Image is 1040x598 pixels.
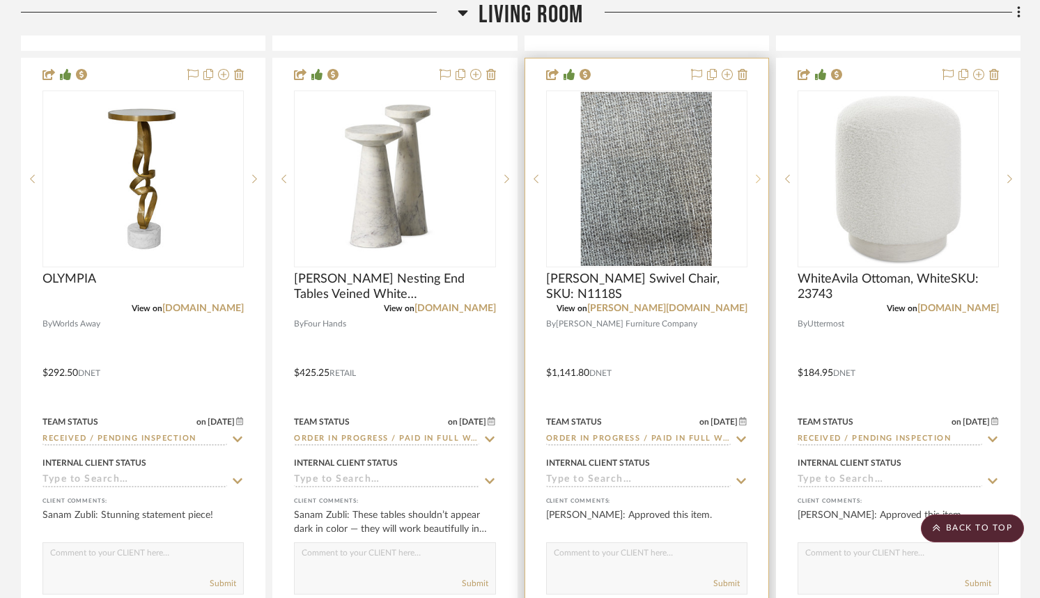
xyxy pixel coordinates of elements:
[798,457,901,469] div: Internal Client Status
[304,317,346,331] span: Four Hands
[42,457,146,469] div: Internal Client Status
[587,304,747,313] a: [PERSON_NAME][DOMAIN_NAME]
[709,417,739,427] span: [DATE]
[798,508,999,536] div: [PERSON_NAME]: Approved this item.
[798,416,853,428] div: Team Status
[547,91,747,267] div: 4
[965,577,991,590] button: Submit
[162,304,244,313] a: [DOMAIN_NAME]
[546,416,602,428] div: Team Status
[807,317,844,331] span: Uttermost
[921,514,1024,542] scroll-to-top-button: BACK TO TOP
[210,577,236,590] button: Submit
[546,508,747,536] div: [PERSON_NAME]: Approved this item.
[294,508,495,536] div: Sanam Zubli: These tables shouldn’t appear dark in color — they will work beautifully in the spac...
[384,304,414,313] span: View on
[462,577,488,590] button: Submit
[42,433,227,446] input: Type to Search…
[294,457,398,469] div: Internal Client Status
[887,304,917,313] span: View on
[42,416,98,428] div: Team Status
[448,418,458,426] span: on
[294,474,479,487] input: Type to Search…
[294,416,350,428] div: Team Status
[42,272,96,287] span: OLYMPIA
[42,317,52,331] span: By
[961,417,991,427] span: [DATE]
[952,418,961,426] span: on
[294,272,495,302] span: [PERSON_NAME] Nesting End Tables Veined White Marble • 246642-001
[196,418,206,426] span: on
[798,433,982,446] input: Type to Search…
[546,433,731,446] input: Type to Search…
[798,317,807,331] span: By
[294,433,479,446] input: Type to Search…
[798,272,999,302] span: WhiteAvila Ottoman, WhiteSKU: 23743
[414,304,496,313] a: [DOMAIN_NAME]
[546,474,731,487] input: Type to Search…
[546,317,556,331] span: By
[798,91,998,267] div: 0
[294,317,304,331] span: By
[206,417,236,427] span: [DATE]
[546,272,747,302] span: [PERSON_NAME] Swivel Chair, SKU: N1118S
[713,577,740,590] button: Submit
[822,92,975,266] img: WhiteAvila Ottoman, WhiteSKU: 23743
[52,317,100,331] span: Worlds Away
[56,92,231,266] img: OLYMPIA
[798,474,982,487] input: Type to Search…
[546,457,650,469] div: Internal Client Status
[699,418,709,426] span: on
[132,304,162,313] span: View on
[917,304,999,313] a: [DOMAIN_NAME]
[42,508,244,536] div: Sanam Zubli: Stunning statement piece!
[581,92,712,266] img: Alana Fabric Swivel Chair, SKU: N1118S
[42,474,227,487] input: Type to Search…
[458,417,488,427] span: [DATE]
[322,92,468,266] img: Mabel Nesting End Tables Veined White Marble • 246642-001
[556,317,697,331] span: [PERSON_NAME] Furniture Company
[557,304,587,313] span: View on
